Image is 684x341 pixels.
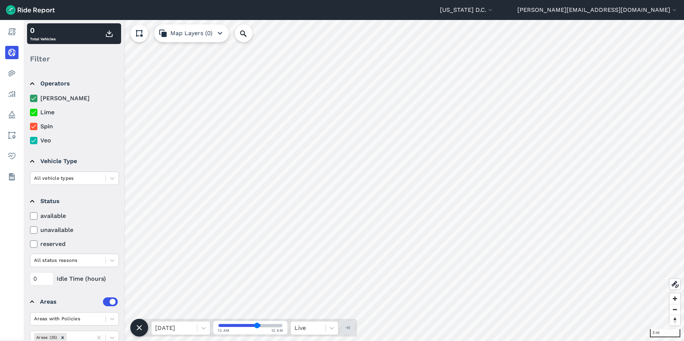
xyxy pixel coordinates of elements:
[5,25,19,38] a: Report
[30,212,119,220] label: available
[30,226,119,234] label: unavailable
[670,293,680,304] button: Zoom in
[30,108,119,117] label: Lime
[650,329,680,337] div: 3 mi
[24,20,684,341] canvas: Map
[30,272,119,286] div: Idle Time (hours)
[30,25,56,36] div: 0
[517,6,678,14] button: [PERSON_NAME][EMAIL_ADDRESS][DOMAIN_NAME]
[670,315,680,325] button: Reset bearing to north
[5,170,19,183] a: Datasets
[30,151,118,172] summary: Vehicle Type
[30,136,119,145] label: Veo
[5,46,19,59] a: Realtime
[271,328,283,333] span: 12 AM
[5,87,19,101] a: Analyze
[30,94,119,103] label: [PERSON_NAME]
[30,73,118,94] summary: Operators
[670,304,680,315] button: Zoom out
[30,291,118,312] summary: Areas
[30,240,119,249] label: reserved
[27,47,121,70] div: Filter
[30,25,56,43] div: Total Vehicles
[5,108,19,121] a: Policy
[235,24,264,42] input: Search Location or Vehicles
[5,67,19,80] a: Heatmaps
[440,6,494,14] button: [US_STATE] D.C.
[154,24,229,42] button: Map Layers (0)
[5,129,19,142] a: Areas
[30,191,118,212] summary: Status
[40,297,118,306] div: Areas
[218,328,230,333] span: 12 AM
[30,122,119,131] label: Spin
[5,149,19,163] a: Health
[6,5,55,15] img: Ride Report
